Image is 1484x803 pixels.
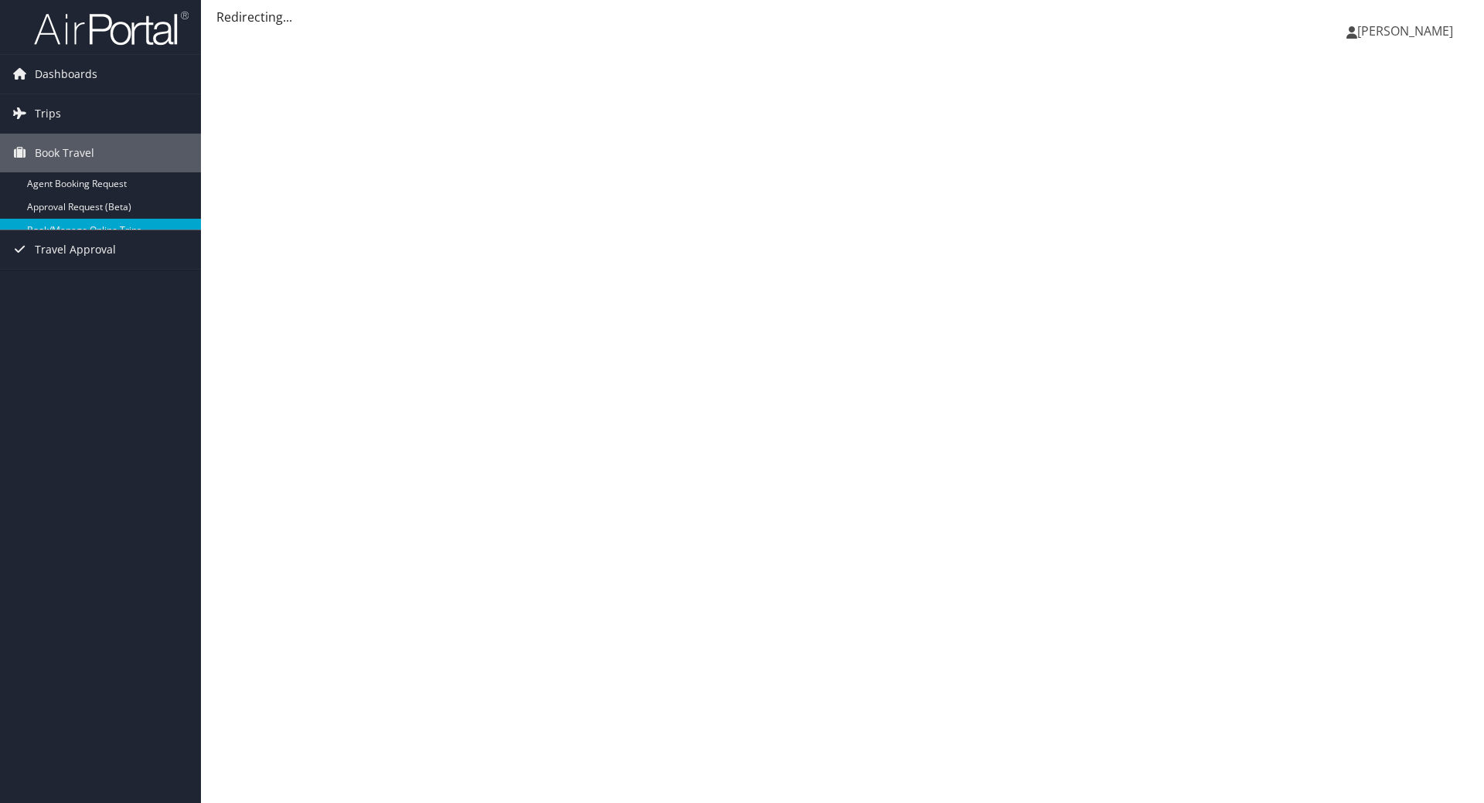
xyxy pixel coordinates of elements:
[216,8,1469,26] div: Redirecting...
[35,230,116,269] span: Travel Approval
[35,94,61,133] span: Trips
[1357,22,1453,39] span: [PERSON_NAME]
[34,10,189,46] img: airportal-logo.png
[35,55,97,94] span: Dashboards
[1346,8,1469,54] a: [PERSON_NAME]
[35,134,94,172] span: Book Travel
